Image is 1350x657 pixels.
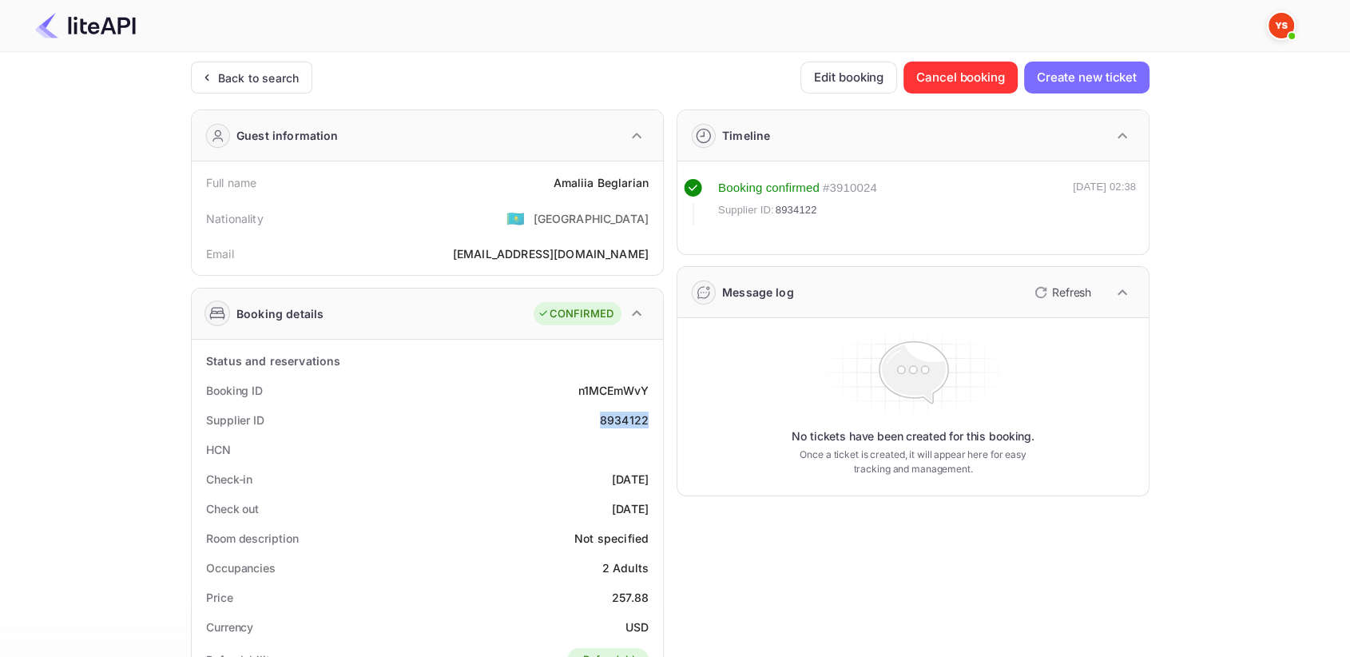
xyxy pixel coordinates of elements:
[206,352,340,369] div: Status and reservations
[236,127,339,144] div: Guest information
[776,202,817,218] span: 8934122
[602,559,649,576] div: 2 Adults
[206,589,233,606] div: Price
[206,382,263,399] div: Booking ID
[612,471,649,488] div: [DATE]
[206,245,234,262] div: Email
[718,179,820,197] div: Booking confirmed
[206,441,231,458] div: HCN
[1024,62,1149,94] button: Create new ticket
[538,306,613,322] div: CONFIRMED
[722,127,770,144] div: Timeline
[206,530,298,547] div: Room description
[533,210,649,227] div: [GEOGRAPHIC_DATA]
[823,179,877,197] div: # 3910024
[722,284,794,301] div: Message log
[578,382,649,399] div: n1MCEmWvY
[903,62,1018,94] button: Cancel booking
[1025,280,1098,305] button: Refresh
[206,412,264,428] div: Supplier ID
[1073,179,1136,225] div: [DATE] 02:38
[206,500,259,517] div: Check out
[718,202,774,218] span: Supplier ID:
[792,428,1034,444] p: No tickets have been created for this booking.
[236,305,324,322] div: Booking details
[787,448,1039,476] p: Once a ticket is created, it will appear here for easy tracking and management.
[600,412,649,428] div: 8934122
[35,13,136,38] img: LiteAPI Logo
[206,471,252,488] div: Check-in
[206,559,276,576] div: Occupancies
[612,589,649,606] div: 257.88
[612,500,649,517] div: [DATE]
[218,70,299,86] div: Back to search
[553,174,649,191] div: Amaliia Beglarian
[625,619,649,635] div: USD
[206,174,256,191] div: Full name
[206,619,253,635] div: Currency
[574,530,649,547] div: Not specified
[800,62,897,94] button: Edit booking
[1052,284,1091,301] p: Refresh
[453,245,649,262] div: [EMAIL_ADDRESS][DOMAIN_NAME]
[506,204,525,233] span: United States
[206,210,264,227] div: Nationality
[1269,13,1294,38] img: Yandex Support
